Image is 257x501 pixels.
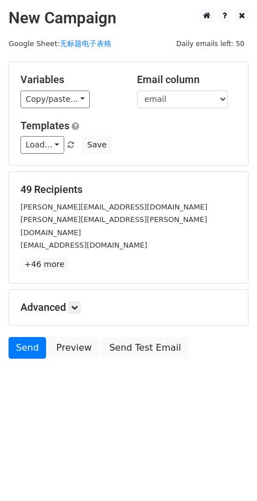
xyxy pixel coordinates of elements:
[9,337,46,359] a: Send
[20,73,120,86] h5: Variables
[172,38,248,50] span: Daily emails left: 50
[20,136,64,154] a: Load...
[49,337,99,359] a: Preview
[200,446,257,501] iframe: Chat Widget
[82,136,111,154] button: Save
[20,257,68,272] a: +46 more
[20,183,237,196] h5: 49 Recipients
[9,9,248,28] h2: New Campaign
[20,301,237,314] h5: Advanced
[20,215,207,237] small: [PERSON_NAME][EMAIL_ADDRESS][PERSON_NAME][DOMAIN_NAME]
[200,446,257,501] div: 聊天小组件
[20,120,69,132] a: Templates
[20,91,90,108] a: Copy/paste...
[172,39,248,48] a: Daily emails left: 50
[60,39,111,48] a: 无标题电子表格
[137,73,237,86] h5: Email column
[20,203,208,211] small: [PERSON_NAME][EMAIL_ADDRESS][DOMAIN_NAME]
[102,337,188,359] a: Send Test Email
[20,241,147,249] small: [EMAIL_ADDRESS][DOMAIN_NAME]
[9,39,111,48] small: Google Sheet:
